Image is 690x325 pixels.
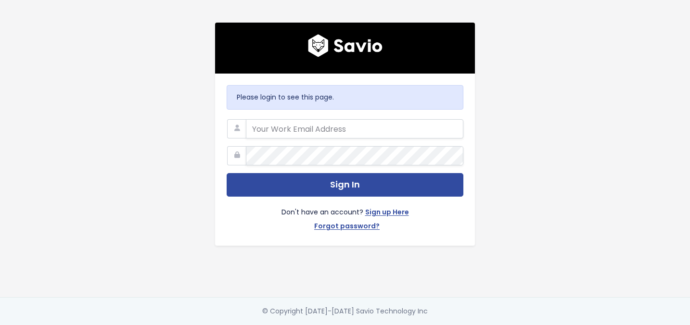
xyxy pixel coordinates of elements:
[227,173,463,197] button: Sign In
[365,206,409,220] a: Sign up Here
[227,197,463,234] div: Don't have an account?
[314,220,380,234] a: Forgot password?
[246,119,463,138] input: Your Work Email Address
[262,305,428,317] div: © Copyright [DATE]-[DATE] Savio Technology Inc
[308,34,383,57] img: logo600x187.a314fd40982d.png
[237,91,453,103] p: Please login to see this page.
